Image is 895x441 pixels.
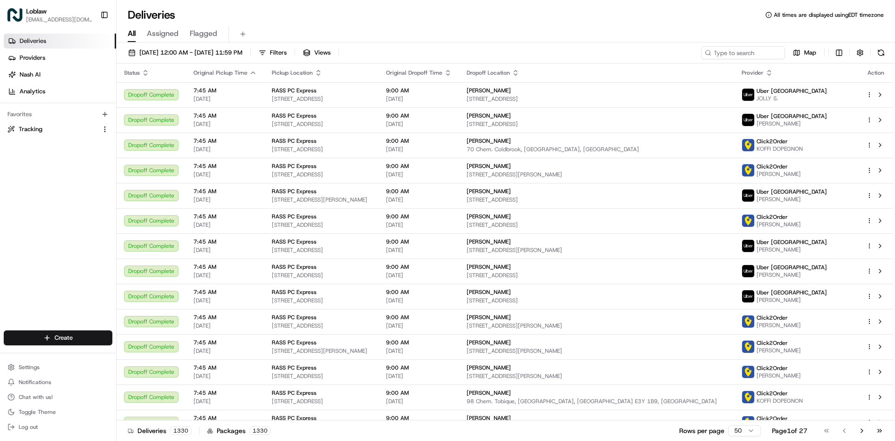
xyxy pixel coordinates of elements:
span: [DATE] [193,322,257,329]
div: 📗 [9,210,17,217]
span: [DATE] [386,146,452,153]
img: Jandy Espique [9,161,24,176]
span: 9:00 AM [386,137,452,145]
img: Loblaw [7,7,22,22]
span: [PERSON_NAME] [467,112,511,119]
p: Welcome 👋 [9,37,170,52]
span: [PERSON_NAME] [757,322,801,329]
img: Klarizel Pensader [9,136,24,151]
span: Click2Order [757,138,788,145]
span: [STREET_ADDRESS] [272,146,371,153]
span: [STREET_ADDRESS][PERSON_NAME] [467,372,726,380]
span: RASS PC Express [272,188,317,195]
div: Start new chat [42,89,153,98]
div: Favorites [4,107,112,122]
span: API Documentation [88,209,150,218]
span: Uber [GEOGRAPHIC_DATA] [757,238,827,246]
span: KOFFI DOPEGNON [757,397,803,405]
span: [PERSON_NAME] [467,162,511,170]
span: [DATE] [386,297,452,304]
span: RASS PC Express [272,263,317,271]
span: [PERSON_NAME] [757,372,801,379]
span: [DATE] [386,95,452,103]
span: [PERSON_NAME] [757,221,801,228]
span: RASS PC Express [272,112,317,119]
button: Refresh [874,46,888,59]
span: [DATE] [386,272,452,279]
span: All [128,28,136,39]
span: 9:00 AM [386,414,452,422]
span: [DATE] [193,297,257,304]
img: profile_click2order_cartwheel.png [742,139,754,151]
span: 7:45 AM [193,137,257,145]
a: Powered byPylon [66,231,113,238]
span: 7:45 AM [193,263,257,271]
span: [DATE] [386,196,452,203]
span: 7:45 AM [193,238,257,245]
span: Click2Order [757,213,788,221]
span: [STREET_ADDRESS] [272,171,371,178]
span: Uber [GEOGRAPHIC_DATA] [757,289,827,296]
a: Nash AI [4,67,116,82]
span: 7:45 AM [193,314,257,321]
span: 7:45 AM [193,288,257,296]
span: [STREET_ADDRESS] [272,322,371,329]
span: Uber [GEOGRAPHIC_DATA] [757,112,827,120]
span: RASS PC Express [272,137,317,145]
span: [PERSON_NAME] [467,188,511,195]
span: [DATE] [193,171,257,178]
p: Rows per page [679,426,724,435]
img: uber-new-logo.jpeg [742,89,754,101]
span: RASS PC Express [272,364,317,371]
a: 📗Knowledge Base [6,205,75,222]
img: profile_click2order_cartwheel.png [742,341,754,353]
span: 98 Chem. Tobique, [GEOGRAPHIC_DATA], [GEOGRAPHIC_DATA] E3Y 1B9, [GEOGRAPHIC_DATA] [467,398,726,405]
span: Assigned [147,28,179,39]
div: Packages [207,426,271,435]
span: [STREET_ADDRESS] [467,272,726,279]
button: Toggle Theme [4,406,112,419]
span: [PERSON_NAME] [757,170,801,178]
span: [PERSON_NAME] [467,238,511,245]
span: RASS PC Express [272,238,317,245]
span: [PERSON_NAME] [467,414,511,422]
span: 9:00 AM [386,238,452,245]
div: 💻 [79,210,86,217]
h1: Deliveries [128,7,175,22]
span: 9:00 AM [386,389,452,397]
span: [PERSON_NAME] [467,389,511,397]
span: 9:00 AM [386,213,452,220]
span: [DATE] [386,246,452,254]
img: Nash [9,9,28,28]
span: [STREET_ADDRESS][PERSON_NAME] [467,171,726,178]
img: 1736555255976-a54dd68f-1ca7-489b-9aae-adbdc363a1c4 [19,170,26,178]
span: [STREET_ADDRESS] [467,95,726,103]
img: 1736555255976-a54dd68f-1ca7-489b-9aae-adbdc363a1c4 [19,145,26,153]
span: 7:45 AM [193,364,257,371]
span: Deliveries [20,37,46,45]
img: uber-new-logo.jpeg [742,114,754,126]
span: [STREET_ADDRESS][PERSON_NAME] [467,347,726,355]
img: profile_click2order_cartwheel.png [742,315,754,328]
div: Deliveries [128,426,192,435]
span: [PERSON_NAME] [29,170,76,177]
a: Providers [4,50,116,65]
span: Filters [270,49,287,57]
span: 9:00 AM [386,162,452,170]
span: [PERSON_NAME] [467,314,511,321]
span: • [77,170,81,177]
span: Flagged [190,28,217,39]
span: [DATE] [386,347,452,355]
img: profile_click2order_cartwheel.png [742,215,754,227]
span: 9:00 AM [386,288,452,296]
button: Views [299,46,335,59]
span: RASS PC Express [272,339,317,346]
span: Analytics [20,87,45,96]
span: Click2Order [757,364,788,372]
button: Map [789,46,820,59]
span: [STREET_ADDRESS] [272,398,371,405]
div: We're available if you need us! [42,98,128,106]
span: 70 Chem. Coldbrook, [GEOGRAPHIC_DATA], [GEOGRAPHIC_DATA] [467,146,726,153]
span: Nash AI [20,70,41,79]
span: RASS PC Express [272,314,317,321]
